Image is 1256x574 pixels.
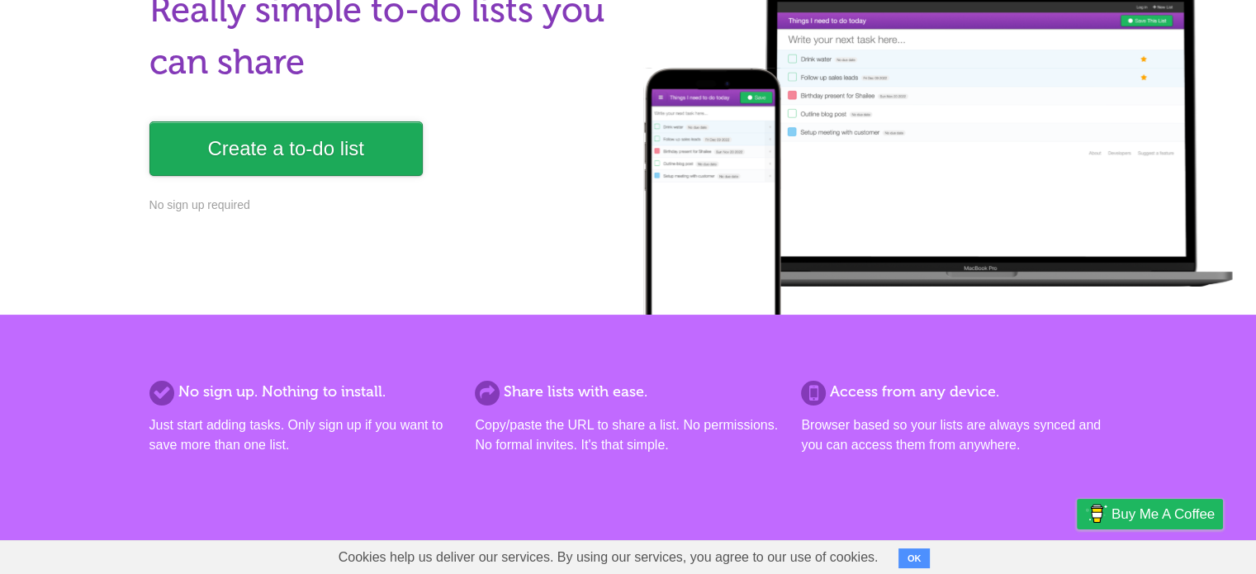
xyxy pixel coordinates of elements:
img: Buy me a coffee [1085,500,1107,528]
span: Cookies help us deliver our services. By using our services, you agree to our use of cookies. [322,541,895,574]
p: Copy/paste the URL to share a list. No permissions. No formal invites. It's that simple. [475,415,780,455]
h2: No sign up. Nothing to install. [149,381,455,403]
p: No sign up required [149,197,619,214]
button: OK [898,548,931,568]
a: Buy me a coffee [1077,499,1223,529]
h2: Share lists with ease. [475,381,780,403]
p: Just start adding tasks. Only sign up if you want to save more than one list. [149,415,455,455]
span: Buy me a coffee [1111,500,1215,529]
a: Create a to-do list [149,121,423,176]
p: Browser based so your lists are always synced and you can access them from anywhere. [801,415,1107,455]
h2: Access from any device. [801,381,1107,403]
